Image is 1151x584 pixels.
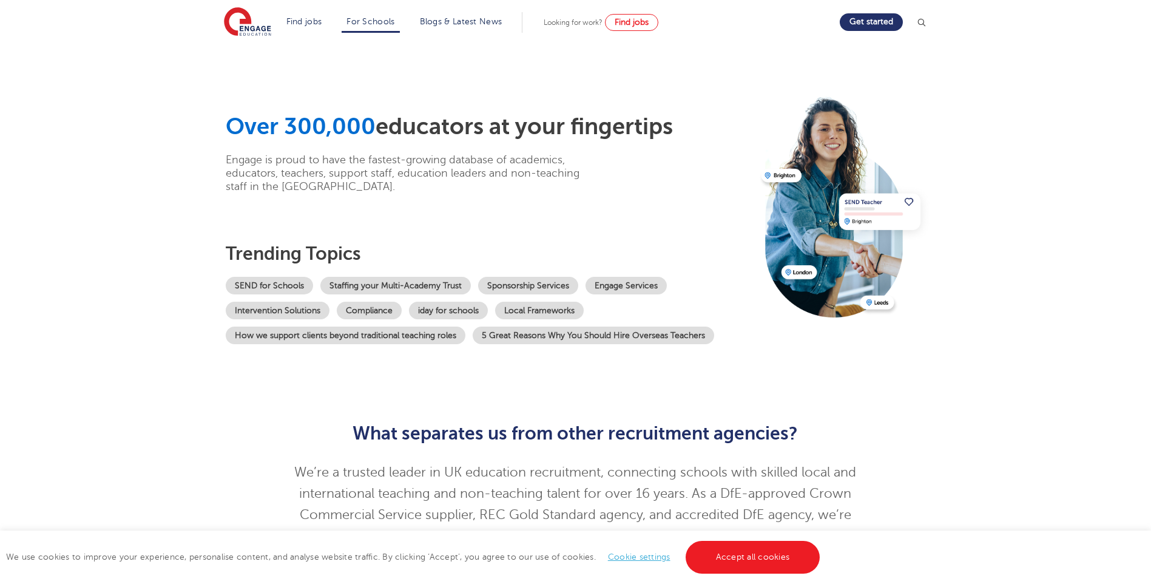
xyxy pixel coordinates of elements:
[226,113,752,141] h1: educators at your fingertips
[6,552,823,562] span: We use cookies to improve your experience, personalise content, and analyse website traffic. By c...
[226,277,313,294] a: SEND for Schools
[586,277,667,294] a: Engage Services
[473,327,714,344] a: 5 Great Reasons Why You Should Hire Overseas Teachers
[840,13,903,31] a: Get started
[320,277,471,294] a: Staffing your Multi-Academy Trust
[346,17,394,26] a: For Schools
[226,114,376,140] span: Over 300,000
[226,153,599,193] p: Engage is proud to have the fastest-growing database of academics, educators, teachers, support s...
[420,17,502,26] a: Blogs & Latest News
[278,462,873,547] p: We’re a trusted leader in UK education recruitment, connecting schools with skilled local and int...
[224,7,271,38] img: Engage Education
[615,18,649,27] span: Find jobs
[337,302,402,319] a: Compliance
[226,302,329,319] a: Intervention Solutions
[226,243,752,265] h3: Trending topics
[278,423,873,444] h2: What separates us from other recruitment agencies?
[226,327,465,344] a: How we support clients beyond traditional teaching roles
[608,552,670,562] a: Cookie settings
[409,302,488,319] a: iday for schools
[605,14,658,31] a: Find jobs
[478,277,578,294] a: Sponsorship Services
[686,541,820,574] a: Accept all cookies
[495,302,584,319] a: Local Frameworks
[544,18,603,27] span: Looking for work?
[286,17,322,26] a: Find jobs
